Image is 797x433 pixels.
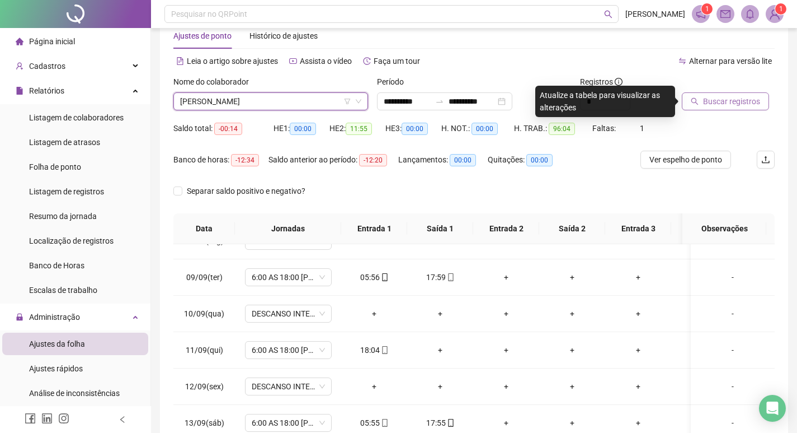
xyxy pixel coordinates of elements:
th: Saída 2 [539,213,605,244]
span: Faltas: [592,124,617,133]
span: Alternar para versão lite [689,57,772,66]
span: Escalas de trabalho [29,286,97,295]
div: + [680,380,728,393]
span: -00:14 [214,123,242,135]
span: history [363,57,371,65]
div: + [482,417,530,429]
div: + [614,271,662,283]
span: lock [16,313,23,321]
span: 10/09(qua) [184,309,224,318]
label: Período [377,76,411,88]
div: - [700,344,766,356]
div: + [350,308,398,320]
div: + [350,380,398,393]
div: - [700,417,766,429]
div: + [614,308,662,320]
span: Folha de ponto [29,162,81,171]
span: mobile [380,346,389,354]
span: -12:20 [359,154,387,166]
span: left [119,416,126,423]
span: Histórico de ajustes [249,31,318,40]
span: 00:00 [402,123,428,135]
div: + [482,380,530,393]
div: + [614,380,662,393]
span: 11:55 [346,123,372,135]
span: info-circle [615,78,622,86]
span: 6:00 AS 18:00 PORTEIRO HU [252,342,325,358]
span: Listagem de registros [29,187,104,196]
span: mail [720,9,730,19]
span: 13/09(sáb) [185,418,224,427]
span: Resumo da jornada [29,212,97,221]
button: Buscar registros [682,92,769,110]
div: 17:55 [416,417,464,429]
div: + [680,271,728,283]
span: 00:00 [471,123,498,135]
label: Nome do colaborador [173,76,256,88]
span: Ajustes da folha [29,339,85,348]
sup: 1 [701,3,713,15]
span: instagram [58,413,69,424]
span: Observações [691,222,757,235]
span: 00:00 [526,154,553,166]
span: 6:00 AS 18:00 PORTEIRO HU [252,415,325,431]
button: Ver espelho de ponto [640,151,731,169]
span: 00:00 [290,123,316,135]
div: H. TRAB.: [514,122,592,135]
span: 1 [705,5,709,13]
span: search [691,97,699,105]
span: youtube [289,57,297,65]
div: - [700,308,766,320]
span: Análise de inconsistências [29,389,120,398]
span: 09/09(ter) [186,273,223,282]
span: mobile [446,419,455,427]
span: swap-right [435,97,444,106]
span: file [16,87,23,95]
span: Ajustes de ponto [173,31,232,40]
th: Saída 1 [407,213,473,244]
span: Administração [29,313,80,322]
div: Saldo total: [173,122,273,135]
span: 1 [640,124,644,133]
span: 12/09(sex) [185,382,224,391]
div: HE 3: [385,122,441,135]
span: Faça um tour [374,57,420,66]
span: user-add [16,62,23,70]
div: + [548,417,596,429]
th: Entrada 2 [473,213,539,244]
div: HE 1: [273,122,329,135]
div: + [416,380,464,393]
span: 6:00 AS 18:00 PORTEIRO HU [252,269,325,286]
div: - [700,271,766,283]
span: Leia o artigo sobre ajustes [187,57,278,66]
div: + [680,417,728,429]
div: 18:04 [350,344,398,356]
div: + [482,308,530,320]
div: 05:55 [350,417,398,429]
div: Banco de horas: [173,153,268,166]
span: Listagem de colaboradores [29,113,124,122]
span: Ajustes rápidos [29,364,83,373]
div: Atualize a tabela para visualizar as alterações [535,86,675,117]
div: + [548,271,596,283]
div: + [548,344,596,356]
span: DESCANSO INTER-JORNADA [252,305,325,322]
span: 11/09(qui) [186,346,223,355]
div: H. NOT.: [441,122,514,135]
div: - [700,380,766,393]
span: bell [745,9,755,19]
span: search [604,10,612,18]
div: HE 2: [329,122,385,135]
div: + [614,417,662,429]
th: Jornadas [235,213,341,244]
span: Banco de Horas [29,261,84,270]
span: facebook [25,413,36,424]
span: Separar saldo positivo e negativo? [182,185,310,197]
th: Entrada 1 [341,213,407,244]
img: 93547 [766,6,783,22]
span: 96:04 [549,123,575,135]
span: mobile [446,273,455,281]
th: Saída 3 [671,213,737,244]
div: 05:56 [350,271,398,283]
th: Entrada 3 [605,213,671,244]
